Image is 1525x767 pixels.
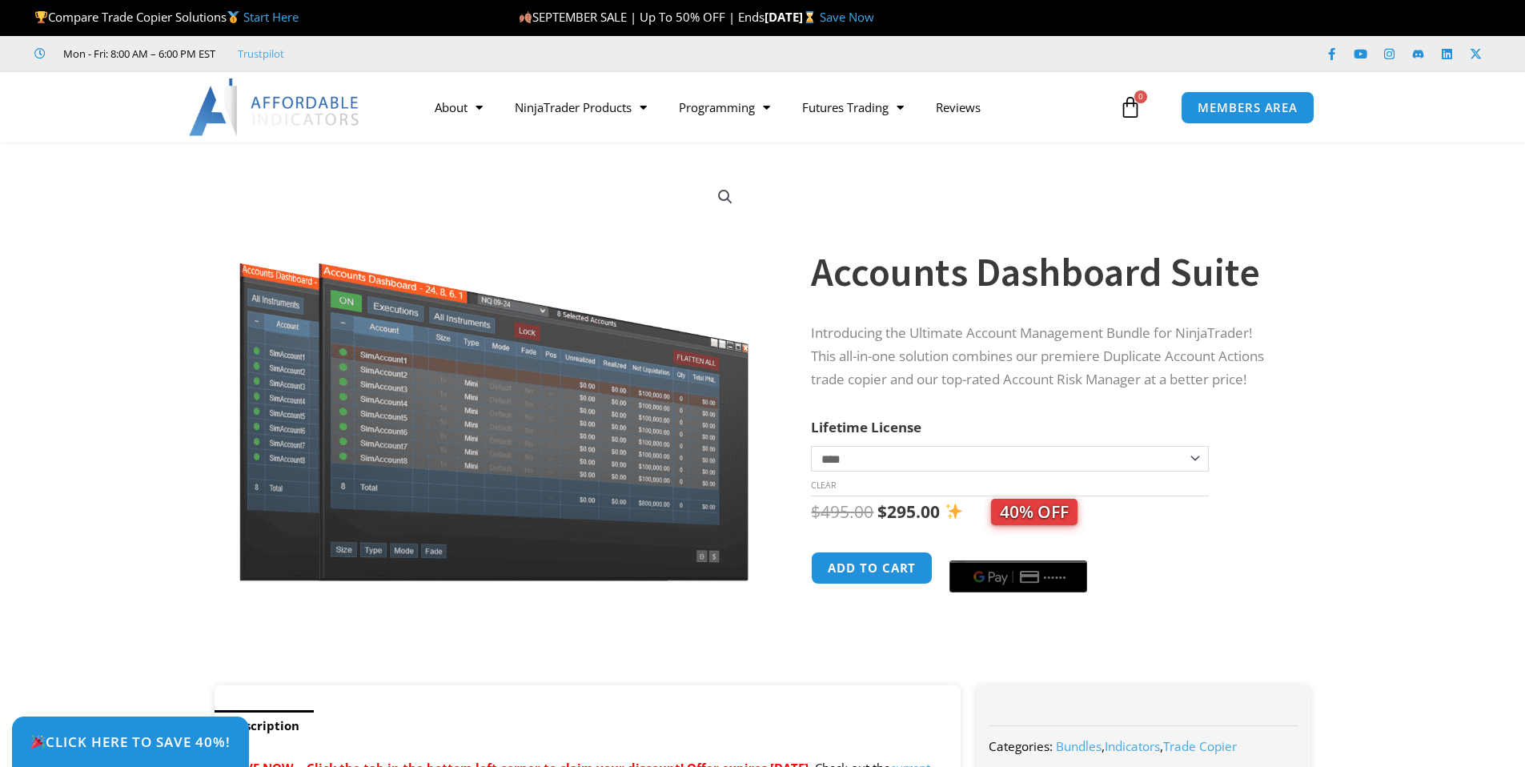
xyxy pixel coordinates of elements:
[31,735,45,749] img: 🎉
[227,11,239,23] img: 🥇
[419,89,499,126] a: About
[519,9,765,25] span: SEPTEMBER SALE | Up To 50% OFF | Ends
[811,480,836,491] a: Clear options
[189,78,361,136] img: LogoAI | Affordable Indicators – NinjaTrader
[1095,84,1166,131] a: 0
[877,500,940,523] bdi: 295.00
[820,9,874,25] a: Save Now
[811,500,873,523] bdi: 495.00
[811,552,933,584] button: Add to cart
[811,418,921,436] label: Lifetime License
[811,500,821,523] span: $
[711,183,740,211] a: View full-screen image gallery
[30,735,231,749] span: Click Here to save 40%!
[499,89,663,126] a: NinjaTrader Products
[949,560,1087,592] button: Buy with GPay
[59,44,215,63] span: Mon - Fri: 8:00 AM – 6:00 PM EST
[34,9,299,25] span: Compare Trade Copier Solutions
[765,9,820,25] strong: [DATE]
[945,503,962,520] img: ✨
[35,11,47,23] img: 🏆
[419,89,1115,126] nav: Menu
[1181,91,1314,124] a: MEMBERS AREA
[12,717,249,767] a: 🎉Click Here to save 40%!
[237,171,752,581] img: Screenshot 2024-08-26 155710eeeee
[811,322,1278,392] p: Introducing the Ultimate Account Management Bundle for NinjaTrader! This all-in-one solution comb...
[786,89,920,126] a: Futures Trading
[1134,90,1147,103] span: 0
[1045,572,1069,583] text: ••••••
[991,499,1078,525] span: 40% OFF
[804,11,816,23] img: ⌛
[920,89,997,126] a: Reviews
[811,244,1278,300] h1: Accounts Dashboard Suite
[877,500,887,523] span: $
[663,89,786,126] a: Programming
[946,549,1090,551] iframe: Secure payment input frame
[1198,102,1298,114] span: MEMBERS AREA
[520,11,532,23] img: 🍂
[238,44,284,63] a: Trustpilot
[243,9,299,25] a: Start Here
